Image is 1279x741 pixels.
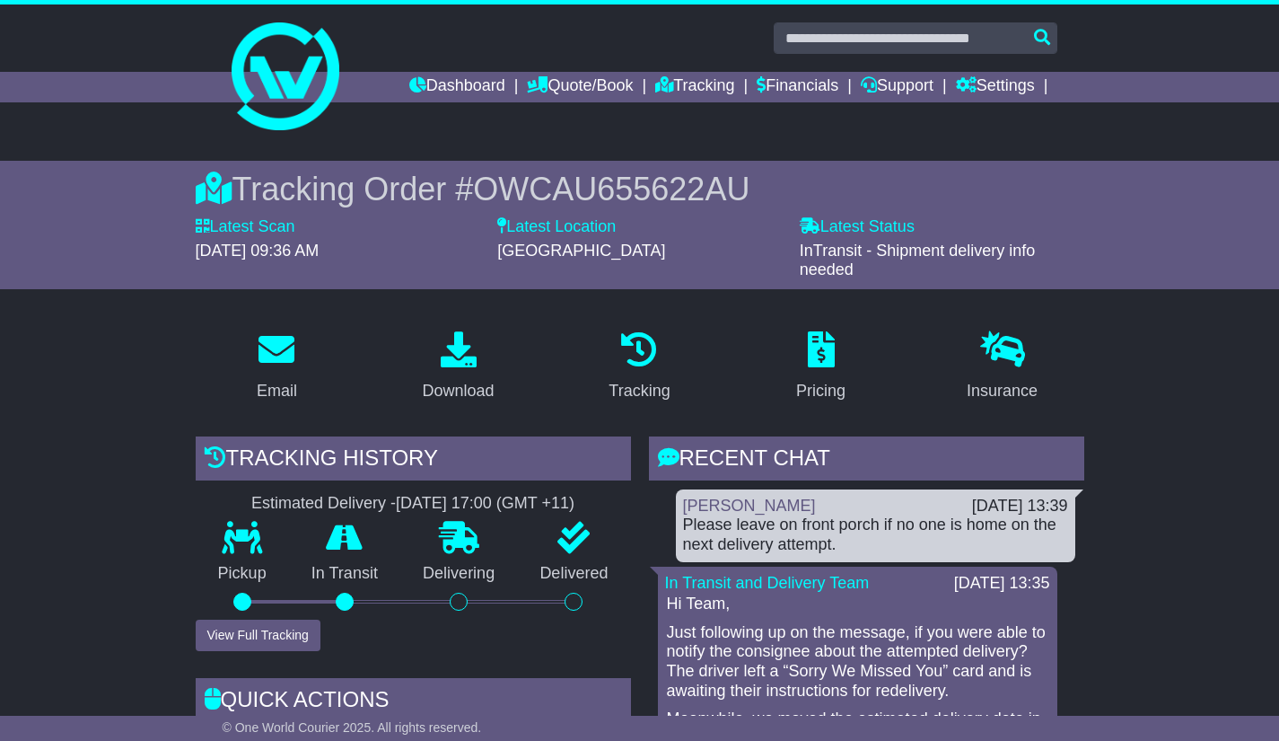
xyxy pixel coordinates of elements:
[400,564,517,584] p: Delivering
[972,497,1068,516] div: [DATE] 13:39
[410,325,505,410] a: Download
[497,242,665,260] span: [GEOGRAPHIC_DATA]
[683,516,1068,554] div: Please leave on front porch if no one is home on the next delivery attempt.
[609,379,670,403] div: Tracking
[396,494,574,514] div: [DATE] 17:00 (GMT +11)
[409,72,505,102] a: Dashboard
[796,379,845,403] div: Pricing
[800,242,1035,279] span: InTransit - Shipment delivery info needed
[196,494,631,514] div: Estimated Delivery -
[597,325,681,410] a: Tracking
[649,437,1084,485] div: RECENT CHAT
[196,564,289,584] p: Pickup
[683,497,816,515] a: [PERSON_NAME]
[196,437,631,485] div: Tracking history
[196,217,295,237] label: Latest Scan
[954,574,1050,594] div: [DATE] 13:35
[196,620,320,651] button: View Full Tracking
[196,242,320,260] span: [DATE] 09:36 AM
[967,379,1038,403] div: Insurance
[861,72,933,102] a: Support
[245,325,309,410] a: Email
[196,678,631,727] div: Quick Actions
[667,623,1048,701] p: Just following up on the message, if you were able to notify the consignee about the attempted de...
[757,72,838,102] a: Financials
[422,379,494,403] div: Download
[289,564,400,584] p: In Transit
[257,379,297,403] div: Email
[655,72,734,102] a: Tracking
[223,720,482,735] span: © One World Courier 2025. All rights reserved.
[956,72,1035,102] a: Settings
[784,325,857,410] a: Pricing
[497,217,616,237] label: Latest Location
[955,325,1049,410] a: Insurance
[800,217,915,237] label: Latest Status
[667,595,1048,614] p: Hi Team,
[527,72,633,102] a: Quote/Book
[473,171,749,207] span: OWCAU655622AU
[665,574,870,592] a: In Transit and Delivery Team
[196,170,1084,208] div: Tracking Order #
[517,564,630,584] p: Delivered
